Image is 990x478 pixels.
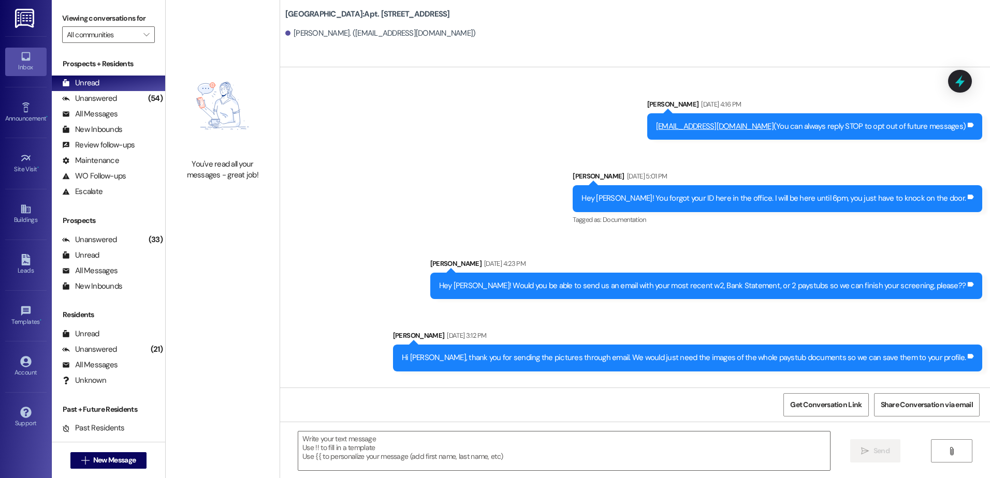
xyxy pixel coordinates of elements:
a: Site Visit • [5,150,47,177]
div: Tagged as: [573,212,982,227]
div: (You can always reply STOP to opt out of future messages) [656,121,966,132]
div: Unread [62,78,99,88]
div: [DATE] 4:23 PM [482,258,526,269]
div: Maintenance [62,155,119,166]
a: Account [5,353,47,381]
b: [GEOGRAPHIC_DATA]: Apt. [STREET_ADDRESS] [285,9,450,20]
div: Unread [62,328,99,339]
div: [DATE] 3:12 PM [444,330,486,341]
span: Documentation [603,215,646,224]
button: Share Conversation via email [874,393,980,416]
div: Hey [PERSON_NAME]! Would you be able to send us an email with your most recent w2, Bank Statement... [439,280,966,291]
div: All Messages [62,265,118,276]
div: [PERSON_NAME] [647,99,982,113]
div: Prospects + Residents [52,58,165,69]
i:  [143,31,149,39]
div: [DATE] 5:01 PM [624,171,667,182]
a: Buildings [5,200,47,228]
label: Viewing conversations for [62,10,155,26]
a: Support [5,404,47,431]
span: Share Conversation via email [881,399,973,410]
div: Unanswered [62,93,117,104]
div: [DATE] 4:16 PM [698,99,741,110]
div: (33) [146,232,165,248]
div: Escalate [62,186,103,197]
div: Residents [52,309,165,320]
a: [EMAIL_ADDRESS][DOMAIN_NAME] [656,121,774,131]
div: [PERSON_NAME] [573,171,982,185]
div: Hey [PERSON_NAME]! You forgot your ID here in the office. I will be here until 6pm, you just have... [581,193,966,204]
i:  [948,447,955,455]
div: All Messages [62,360,118,370]
a: Inbox [5,48,47,76]
i:  [861,447,869,455]
button: Send [850,439,900,462]
a: Leads [5,251,47,279]
div: [PERSON_NAME]. ([EMAIL_ADDRESS][DOMAIN_NAME]) [285,28,476,39]
div: New Inbounds [62,124,122,135]
div: WO Follow-ups [62,171,126,182]
input: All communities [67,26,138,43]
button: Get Conversation Link [783,393,868,416]
div: [PERSON_NAME] [430,258,983,273]
span: • [46,113,48,121]
button: New Message [70,452,147,469]
div: (54) [145,91,165,107]
div: New Inbounds [62,281,122,292]
div: Hi [PERSON_NAME], thank you for sending the pictures through email. We would just need the images... [402,352,966,363]
a: Templates • [5,302,47,330]
div: (21) [148,341,165,357]
span: Send [873,445,890,456]
div: You've read all your messages - great job! [177,159,268,181]
span: • [37,164,39,171]
div: [PERSON_NAME] [393,330,982,345]
span: New Message [93,455,136,466]
span: Get Conversation Link [790,399,862,410]
div: Unknown [62,375,106,386]
img: empty-state [177,58,268,154]
i:  [81,456,89,465]
div: Past + Future Residents [52,404,165,415]
div: Prospects [52,215,165,226]
span: • [40,317,41,324]
div: Unread [62,250,99,261]
div: Unanswered [62,234,117,245]
div: Review follow-ups [62,140,135,151]
div: All Messages [62,109,118,119]
div: Unanswered [62,344,117,355]
div: Past Residents [62,423,125,434]
img: ResiDesk Logo [15,9,36,28]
